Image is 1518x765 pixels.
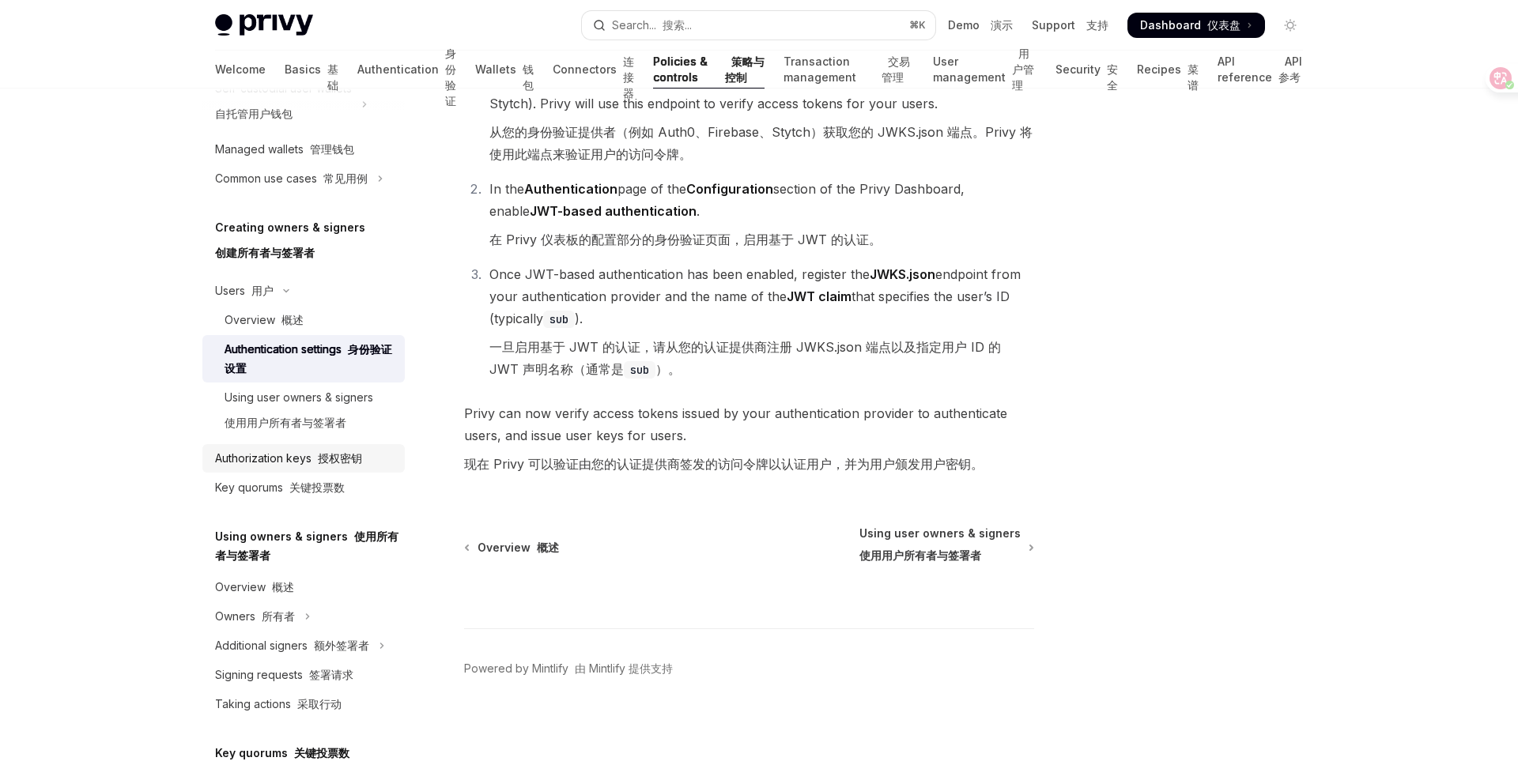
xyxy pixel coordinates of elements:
div: Owners [215,607,295,626]
font: 基础 [327,62,338,92]
a: Authorization keys 授权密钥 [202,444,405,473]
font: 创建所有者与签署者 [215,246,315,259]
a: Using user owners & signers使用用户所有者与签署者 [202,383,405,443]
div: Using user owners & signers [225,388,373,439]
button: Toggle Owners section [202,602,405,631]
font: 在 Privy 仪表板的配置部分的身份验证页面，启用基于 JWT 的认证。 [489,232,882,247]
a: Support 支持 [1032,17,1108,33]
a: Security 安全 [1055,51,1118,89]
font: 使用用户所有者与签署者 [859,548,981,562]
font: 授权密钥 [318,451,362,465]
font: 用户管理 [1012,47,1034,92]
strong: JWKS.json [870,266,935,282]
strong: JWT claim [787,288,852,304]
h5: Using owners & signers [215,527,405,565]
a: Taking actions 采取行动 [202,690,405,718]
font: 概述 [537,541,559,554]
code: sub [543,311,575,328]
button: Open search [582,11,936,40]
font: 演示 [991,18,1013,32]
div: Key quorums [215,478,345,497]
font: 采取行动 [297,697,342,710]
span: Dashboard [1140,17,1240,33]
button: Toggle Additional signers section [202,631,405,660]
font: 概述 [272,580,294,594]
a: Recipes 菜谱 [1137,51,1199,89]
a: Policies & controls 策略与控制 [653,51,765,89]
li: In the page of the section of the Privy Dashboard, enable . [485,178,1034,257]
font: 常见用例 [323,171,368,185]
a: User management 用户管理 [933,51,1037,89]
h5: Creating owners & signers [215,218,365,269]
font: 由 Mintlify 提供支持 [575,661,673,675]
a: Welcome [215,51,266,89]
h5: Key quorums [215,744,349,763]
div: Overview [215,578,294,597]
strong: Authentication [524,181,617,197]
a: Signing requests 签署请求 [202,661,405,689]
a: Overview 概述 [202,573,405,601]
font: 菜谱 [1188,62,1199,92]
font: 连接器 [623,55,634,100]
font: 安全 [1107,62,1118,92]
strong: JWT-based authentication [530,203,697,219]
font: 签署请求 [309,668,353,681]
font: 搜索... [663,18,692,32]
font: 交易管理 [882,55,910,84]
font: 额外签署者 [314,639,369,652]
font: 仪表盘 [1207,18,1240,32]
div: Authentication settings [225,340,395,378]
font: 关键投票数 [294,746,349,759]
a: Authentication 身份验证 [357,51,456,89]
font: 支持 [1086,18,1108,32]
a: Overview 概述 [202,306,405,334]
button: Toggle Users section [202,277,405,305]
div: Search... [612,16,692,35]
font: 从您的身份验证提供者（例如 Auth0、Firebase、Stytch）获取您的 JWKS.json 端点。Privy 将使用此端点来验证用户的访问令牌。 [489,124,1033,162]
div: Overview [225,311,304,330]
a: Authentication settings 身份验证设置 [202,335,405,382]
a: Powered by Mintlify 由 Mintlify 提供支持 [464,661,673,676]
span: Overview [478,540,559,556]
font: 钱包 [523,62,534,92]
div: Signing requests [215,665,353,684]
font: 策略与控制 [725,55,765,84]
a: Connectors 连接器 [553,51,634,89]
a: Dashboard 仪表盘 [1127,13,1265,38]
a: Demo 演示 [948,17,1013,33]
a: Using user owners & signers使用用户所有者与签署者 [859,526,1033,570]
font: 概述 [281,313,304,326]
a: API reference API 参考 [1218,51,1303,89]
a: Wallets 钱包 [475,51,534,89]
a: Key quorums 关键投票数 [202,473,405,502]
font: 使用用户所有者与签署者 [225,416,346,429]
strong: Configuration [686,181,773,197]
code: sub [624,361,655,379]
a: Overview 概述 [466,540,559,556]
font: 现在 Privy 可以验证由您的认证提供商签发的访问令牌以认证用户，并为用户颁发用户密钥。 [464,456,984,472]
img: light logo [215,14,313,36]
span: ⌘ K [909,19,926,32]
div: Common use cases [215,169,368,188]
font: 一旦启用基于 JWT 的认证，请从您的认证提供商注册 JWKS.json 端点以及指定用户 ID 的 JWT 声明名称（通常是 ）。 [489,339,1001,377]
font: 关键投票数 [289,480,345,494]
li: Once JWT-based authentication has been enabled, register the endpoint from your authentication pr... [485,263,1034,386]
div: Taking actions [215,695,342,714]
font: 管理钱包 [310,142,354,156]
div: Users [215,281,274,300]
a: Managed wallets 管理钱包 [202,135,405,164]
span: Using user owners & signers [859,526,1021,570]
font: 所有者 [262,609,295,623]
button: Toggle Common use cases section [202,164,405,193]
font: API 参考 [1278,55,1302,84]
button: Toggle dark mode [1278,13,1303,38]
li: Get your endpoint from your authentication provider (e.g. Auth0, Firebase, Stytch). Privy will us... [485,70,1034,171]
span: Privy can now verify access tokens issued by your authentication provider to authenticate users, ... [464,402,1034,481]
a: Basics 基础 [285,51,338,89]
a: Transaction management 交易管理 [784,51,914,89]
div: Additional signers [215,636,369,655]
div: Managed wallets [215,140,354,159]
div: Authorization keys [215,449,362,468]
font: 用户 [251,284,274,297]
font: 身份验证 [445,47,456,107]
